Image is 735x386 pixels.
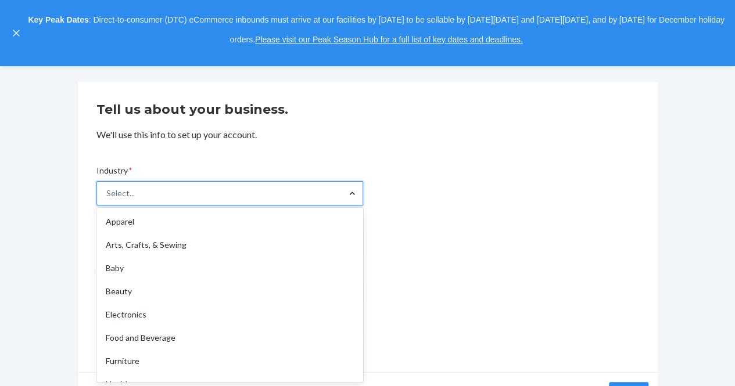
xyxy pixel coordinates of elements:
a: Please visit our Peak Season Hub for a full list of key dates and deadlines. [255,35,523,44]
div: Furniture [99,349,361,373]
div: Food and Beverage [99,326,361,349]
h2: Tell us about your business. [96,100,639,119]
div: Beauty [99,280,361,303]
div: Arts, Crafts, & Sewing [99,233,361,257]
div: Electronics [99,303,361,326]
p: We'll use this info to set up your account. [96,128,639,142]
span: Industry [96,165,132,181]
div: Select... [106,187,135,199]
div: Baby [99,257,361,280]
strong: Key Peak Dates [28,15,88,24]
div: Apparel [99,210,361,233]
p: : Direct-to-consumer (DTC) eCommerce inbounds must arrive at our facilities by [DATE] to be sella... [28,10,725,49]
button: close, [10,27,22,39]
